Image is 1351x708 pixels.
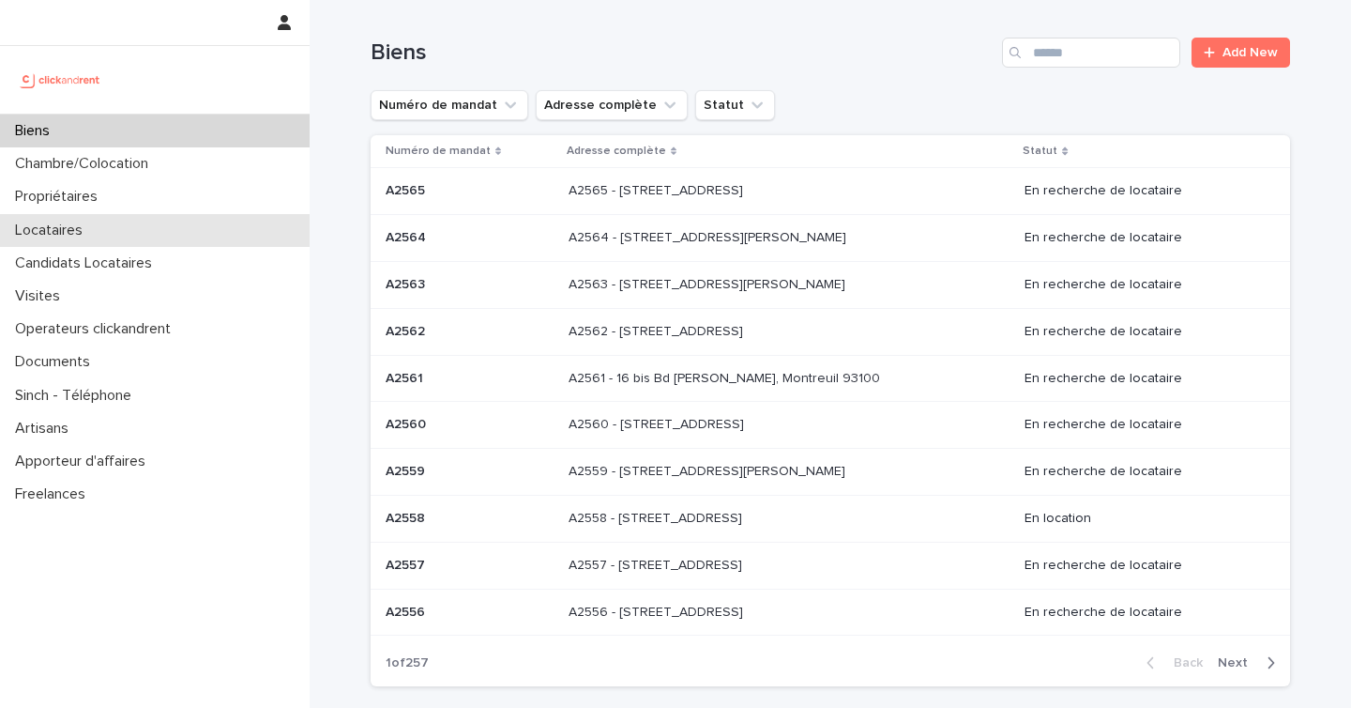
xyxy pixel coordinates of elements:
button: Adresse complète [536,90,688,120]
button: Numéro de mandat [371,90,528,120]
tr: A2556A2556 A2556 - [STREET_ADDRESS]A2556 - [STREET_ADDRESS] En recherche de locataire [371,589,1290,636]
p: Numéro de mandat [386,141,491,162]
tr: A2559A2559 A2559 - [STREET_ADDRESS][PERSON_NAME]A2559 - [STREET_ADDRESS][PERSON_NAME] En recherch... [371,449,1290,496]
p: A2564 - [STREET_ADDRESS][PERSON_NAME] [569,226,850,246]
p: En recherche de locataire [1025,605,1260,621]
p: Biens [8,122,65,140]
tr: A2564A2564 A2564 - [STREET_ADDRESS][PERSON_NAME]A2564 - [STREET_ADDRESS][PERSON_NAME] En recherch... [371,215,1290,262]
tr: A2562A2562 A2562 - [STREET_ADDRESS]A2562 - [STREET_ADDRESS] En recherche de locataire [371,308,1290,355]
input: Search [1002,38,1180,68]
p: A2560 [386,413,430,433]
p: A2561 - 16 bis Bd [PERSON_NAME], Montreuil 93100 [569,367,884,387]
p: En recherche de locataire [1025,277,1260,293]
p: En recherche de locataire [1025,558,1260,574]
p: 1 of 257 [371,640,444,686]
button: Next [1210,654,1290,671]
p: Adresse complète [567,141,666,162]
p: A2560 - [STREET_ADDRESS] [569,413,748,433]
tr: A2557A2557 A2557 - [STREET_ADDRESS]A2557 - [STREET_ADDRESS] En recherche de locataire [371,542,1290,589]
p: En recherche de locataire [1025,371,1260,387]
p: A2557 [386,554,429,574]
p: A2564 [386,226,430,246]
p: Propriétaires [8,188,113,206]
p: Visites [8,287,75,305]
p: Candidats Locataires [8,254,167,272]
p: A2561 [386,367,427,387]
span: Next [1218,656,1259,670]
p: A2558 [386,507,429,527]
span: Back [1162,656,1203,670]
img: UCB0brd3T0yccxBKYDjQ [15,61,106,99]
p: Operateurs clickandrent [8,320,186,338]
tr: A2565A2565 A2565 - [STREET_ADDRESS]A2565 - [STREET_ADDRESS] En recherche de locataire [371,168,1290,215]
p: En recherche de locataire [1025,230,1260,246]
p: A2562 [386,320,429,340]
p: A2556 [386,601,429,621]
p: A2559 - [STREET_ADDRESS][PERSON_NAME] [569,460,849,480]
h1: Biens [371,39,994,67]
p: A2558 - [STREET_ADDRESS] [569,507,746,527]
p: A2565 [386,179,429,199]
tr: A2558A2558 A2558 - [STREET_ADDRESS]A2558 - [STREET_ADDRESS] En location [371,495,1290,542]
p: En recherche de locataire [1025,324,1260,340]
p: A2559 [386,460,429,480]
p: A2562 - [STREET_ADDRESS] [569,320,747,340]
p: Documents [8,353,105,371]
p: Freelances [8,485,100,503]
p: A2563 - 781 Avenue de Monsieur Teste, Montpellier 34070 [569,273,849,293]
tr: A2563A2563 A2563 - [STREET_ADDRESS][PERSON_NAME]A2563 - [STREET_ADDRESS][PERSON_NAME] En recherch... [371,261,1290,308]
span: Add New [1222,46,1278,59]
a: Add New [1192,38,1290,68]
p: En recherche de locataire [1025,417,1260,433]
p: En location [1025,511,1260,527]
p: A2556 - [STREET_ADDRESS] [569,601,747,621]
p: Locataires [8,222,98,239]
p: Apporteur d'affaires [8,453,160,470]
button: Statut [695,90,775,120]
p: Chambre/Colocation [8,155,163,173]
tr: A2560A2560 A2560 - [STREET_ADDRESS]A2560 - [STREET_ADDRESS] En recherche de locataire [371,402,1290,449]
p: Statut [1023,141,1057,162]
p: A2565 - [STREET_ADDRESS] [569,179,747,199]
p: Artisans [8,420,83,438]
p: En recherche de locataire [1025,464,1260,480]
button: Back [1131,654,1210,671]
p: A2557 - [STREET_ADDRESS] [569,554,746,574]
tr: A2561A2561 A2561 - 16 bis Bd [PERSON_NAME], Montreuil 93100A2561 - 16 bis Bd [PERSON_NAME], Montr... [371,355,1290,402]
p: Sinch - Téléphone [8,387,146,405]
p: En recherche de locataire [1025,183,1260,199]
p: A2563 [386,273,429,293]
